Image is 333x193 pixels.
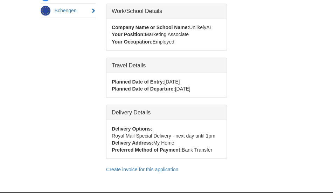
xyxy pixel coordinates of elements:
div: Royal Mail Special Delivery - next day until 1pm [112,132,215,139]
div: Preferred Method of Payment: [112,146,182,153]
div: Marketing Associate [145,31,189,38]
span: [DATE] [175,86,190,91]
a: Create invoice for this application [106,166,178,172]
div: My Home [153,139,174,146]
div: Employed [152,38,174,45]
div: Your Occupation: [112,38,152,45]
a: Travel Details [106,58,227,72]
a: Schengen [41,4,96,18]
div: UnlikelyAI [189,24,211,31]
a: Delivery Details [106,105,227,119]
div: Your Position: [112,31,145,38]
div: Planned Date of Entry: [112,78,164,85]
span: [DATE] [164,79,180,84]
a: Work/School Details [106,4,227,18]
div: Delivery Address: [112,139,153,146]
div: Company Name or School Name: [112,24,189,31]
div: Planned Date of Departure: [112,85,175,92]
div: Bank Transfer [182,146,212,153]
div: Delivery Options: [112,125,152,132]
